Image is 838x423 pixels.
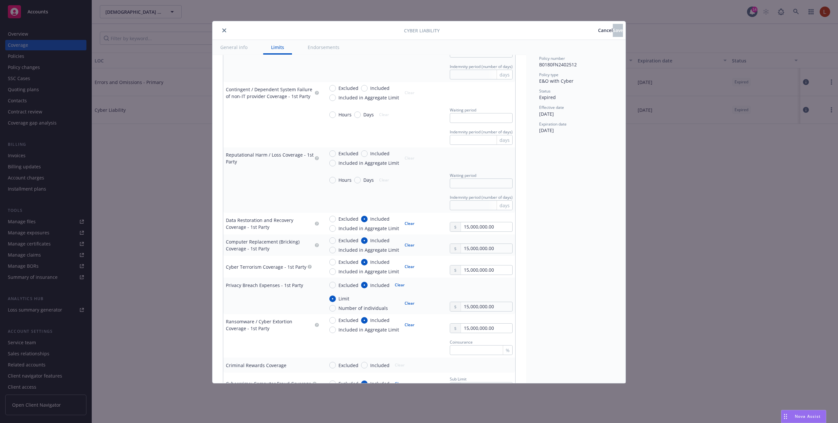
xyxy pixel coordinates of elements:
[329,259,336,265] input: Excluded
[226,86,314,100] div: Contingent / Dependent System Failure of non-IT provider Coverage - 1st Party
[781,410,790,423] div: Drag to move
[539,56,565,61] span: Policy number
[401,320,418,330] button: Clear
[329,362,336,368] input: Excluded
[401,219,418,228] button: Clear
[461,222,512,231] input: 0.00
[329,160,336,166] input: Included in Aggregate Limit
[300,40,347,55] button: Endorsements
[338,215,358,222] span: Excluded
[361,259,368,265] input: Included
[450,129,513,135] span: Indemnity period (number of days)
[506,347,510,354] span: %
[391,379,409,388] button: Clear
[329,381,336,387] input: Excluded
[370,282,390,289] span: Included
[500,137,510,144] span: days
[220,26,228,34] button: close
[370,259,390,265] span: Included
[361,216,368,222] input: Included
[361,282,368,288] input: Included
[226,318,314,332] div: Ransomware / Cyber Extortion Coverage - 1st Party
[338,362,358,369] span: Excluded
[539,127,554,133] span: [DATE]
[361,237,368,244] input: Included
[329,237,336,244] input: Excluded
[263,40,292,55] button: Limits
[461,324,512,333] input: 0.00
[450,173,476,178] span: Waiting period
[500,71,510,78] span: days
[226,362,286,369] div: Criminal Rewards Coverage
[329,177,336,183] input: Hours
[539,78,574,84] span: E&O with Cyber
[450,376,466,382] span: Sub Limit
[539,105,564,110] span: Effective date
[370,237,390,244] span: Included
[795,414,821,419] span: Nova Assist
[338,295,349,302] span: Limit
[391,280,409,290] button: Clear
[539,88,551,94] span: Status
[370,317,390,324] span: Included
[329,305,336,312] input: Number of individuals
[450,195,513,200] span: Indemnity period (number of days)
[338,177,352,183] span: Hours
[361,85,368,92] input: Included
[401,262,418,271] button: Clear
[338,85,358,92] span: Excluded
[539,94,556,100] span: Expired
[338,268,399,275] span: Included in Aggregate Limit
[338,237,358,244] span: Excluded
[329,216,336,222] input: Excluded
[354,111,361,118] input: Days
[226,263,306,270] div: Cyber Terrorism Coverage - 1st Party
[329,150,336,157] input: Excluded
[329,268,336,275] input: Included in Aggregate Limit
[361,317,368,324] input: Included
[598,27,613,33] span: Cancel
[613,24,623,37] button: Save
[329,282,336,288] input: Excluded
[329,85,336,92] input: Excluded
[329,225,336,232] input: Included in Aggregate Limit
[539,72,558,77] span: Policy type
[461,302,512,311] input: 0.00
[539,61,577,68] span: B0180FN2402512
[338,380,358,387] span: Excluded
[370,215,390,222] span: Included
[461,382,512,392] input: 0.00
[329,247,336,253] input: Included in Aggregate Limit
[363,111,374,118] span: Days
[370,362,390,369] span: Included
[450,107,476,113] span: Waiting period
[539,121,567,127] span: Expiration date
[226,238,314,252] div: Computer Replacement (Bricking) Coverage - 1st Party
[226,282,303,289] div: Privacy Breach Expenses - 1st Party
[329,94,336,101] input: Included in Aggregate Limit
[338,305,388,312] span: Number of individuals
[401,241,418,250] button: Clear
[338,94,399,101] span: Included in Aggregate Limit
[404,27,440,34] span: Cyber Liability
[338,282,358,289] span: Excluded
[226,217,314,230] div: Data Restoration and Recovery Coverage - 1st Party
[329,296,336,302] input: Limit
[370,85,390,92] span: Included
[598,24,613,37] button: Cancel
[329,327,336,333] input: Included in Aggregate Limit
[500,202,510,209] span: days
[329,111,336,118] input: Hours
[338,259,358,265] span: Excluded
[361,362,368,368] input: Included
[363,177,374,183] span: Days
[361,150,368,157] input: Included
[370,150,390,157] span: Included
[781,410,826,423] button: Nova Assist
[329,317,336,324] input: Excluded
[354,177,361,183] input: Days
[338,160,399,166] span: Included in Aggregate Limit
[613,27,623,33] span: Save
[401,299,418,308] button: Clear
[539,111,554,117] span: [DATE]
